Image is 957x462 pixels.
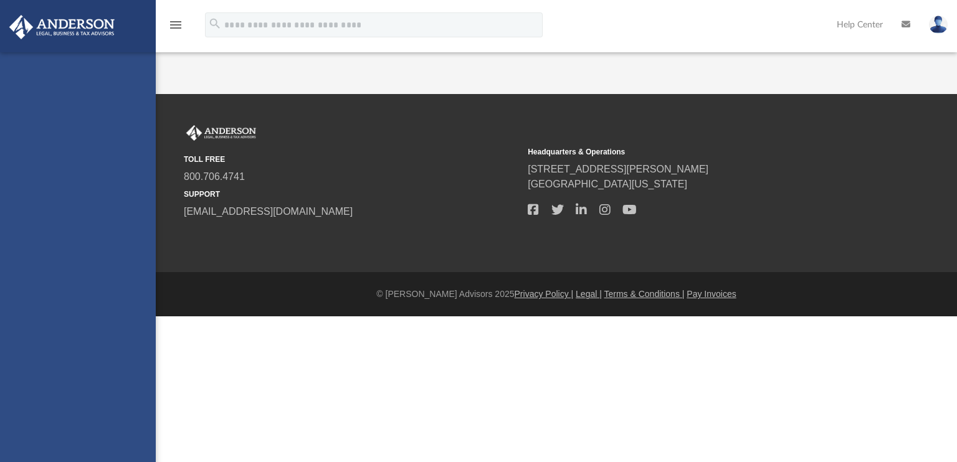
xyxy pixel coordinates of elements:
[156,288,957,301] div: © [PERSON_NAME] Advisors 2025
[184,171,245,182] a: 800.706.4741
[184,206,353,217] a: [EMAIL_ADDRESS][DOMAIN_NAME]
[168,17,183,32] i: menu
[515,289,574,299] a: Privacy Policy |
[604,289,685,299] a: Terms & Conditions |
[528,164,708,174] a: [STREET_ADDRESS][PERSON_NAME]
[528,179,687,189] a: [GEOGRAPHIC_DATA][US_STATE]
[6,15,118,39] img: Anderson Advisors Platinum Portal
[687,289,736,299] a: Pay Invoices
[528,146,863,158] small: Headquarters & Operations
[184,189,519,200] small: SUPPORT
[168,24,183,32] a: menu
[184,125,259,141] img: Anderson Advisors Platinum Portal
[208,17,222,31] i: search
[184,154,519,165] small: TOLL FREE
[929,16,948,34] img: User Pic
[576,289,602,299] a: Legal |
